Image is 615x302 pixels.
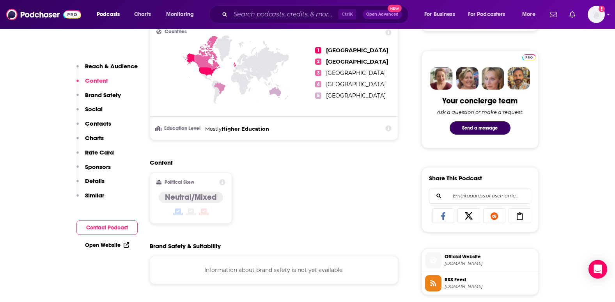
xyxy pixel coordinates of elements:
[165,179,194,185] h2: Political Skew
[430,67,453,90] img: Sydney Profile
[326,47,388,54] span: [GEOGRAPHIC_DATA]
[85,163,111,171] p: Sponsors
[315,47,321,53] span: 1
[588,6,605,23] img: User Profile
[457,208,480,223] a: Share on X/Twitter
[363,10,402,19] button: Open AdvancedNew
[482,67,504,90] img: Jules Profile
[445,284,535,290] span: feeds.podetize.com
[150,159,392,166] h2: Content
[432,208,455,223] a: Share on Facebook
[315,92,321,99] span: 5
[129,8,156,21] a: Charts
[165,29,187,34] span: Countries
[315,59,321,65] span: 2
[429,188,531,204] div: Search followers
[588,6,605,23] button: Show profile menu
[85,149,114,156] p: Rate Card
[599,6,605,12] svg: Add a profile image
[522,54,536,60] img: Podchaser Pro
[76,220,138,235] button: Contact Podcast
[205,126,222,132] span: Mostly
[315,70,321,76] span: 3
[76,192,104,206] button: Similar
[588,6,605,23] span: Logged in as nshort92
[150,256,399,284] div: Information about brand safety is not yet available.
[156,126,202,131] h3: Education Level
[424,9,455,20] span: For Business
[450,121,510,135] button: Send a message
[445,276,535,283] span: RSS Feed
[161,8,204,21] button: open menu
[85,105,103,113] p: Social
[509,208,531,223] a: Copy Link
[91,8,130,21] button: open menu
[326,81,386,88] span: [GEOGRAPHIC_DATA]
[437,109,523,115] div: Ask a question or make a request.
[222,126,269,132] span: Higher Education
[85,242,129,249] a: Open Website
[150,242,221,250] h2: Brand Safety & Suitability
[76,120,111,134] button: Contacts
[85,120,111,127] p: Contacts
[388,5,402,12] span: New
[326,92,386,99] span: [GEOGRAPHIC_DATA]
[134,9,151,20] span: Charts
[76,149,114,163] button: Rate Card
[425,252,535,268] a: Official Website[DOMAIN_NAME]
[425,275,535,291] a: RSS Feed[DOMAIN_NAME]
[76,177,105,192] button: Details
[165,192,217,202] h4: Neutral/Mixed
[166,9,194,20] span: Monitoring
[76,105,103,120] button: Social
[338,9,356,20] span: Ctrl K
[588,260,607,279] div: Open Intercom Messenger
[566,8,578,21] a: Show notifications dropdown
[463,8,517,21] button: open menu
[456,67,479,90] img: Barbara Profile
[85,77,108,84] p: Content
[507,67,530,90] img: Jon Profile
[76,91,121,106] button: Brand Safety
[517,8,545,21] button: open menu
[547,8,560,21] a: Show notifications dropdown
[366,12,399,16] span: Open Advanced
[97,9,120,20] span: Podcasts
[522,53,536,60] a: Pro website
[429,174,482,182] h3: Share This Podcast
[468,9,505,20] span: For Podcasters
[76,134,104,149] button: Charts
[445,261,535,266] span: 90northllc.com
[230,8,338,21] input: Search podcasts, credits, & more...
[85,134,104,142] p: Charts
[326,58,388,65] span: [GEOGRAPHIC_DATA]
[326,69,386,76] span: [GEOGRAPHIC_DATA]
[216,5,416,23] div: Search podcasts, credits, & more...
[419,8,465,21] button: open menu
[445,253,535,260] span: Official Website
[483,208,506,223] a: Share on Reddit
[436,188,525,203] input: Email address or username...
[85,62,138,70] p: Reach & Audience
[315,81,321,87] span: 4
[85,91,121,99] p: Brand Safety
[522,9,535,20] span: More
[85,192,104,199] p: Similar
[76,163,111,178] button: Sponsors
[76,62,138,77] button: Reach & Audience
[76,77,108,91] button: Content
[85,177,105,185] p: Details
[6,7,81,22] img: Podchaser - Follow, Share and Rate Podcasts
[442,96,518,106] div: Your concierge team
